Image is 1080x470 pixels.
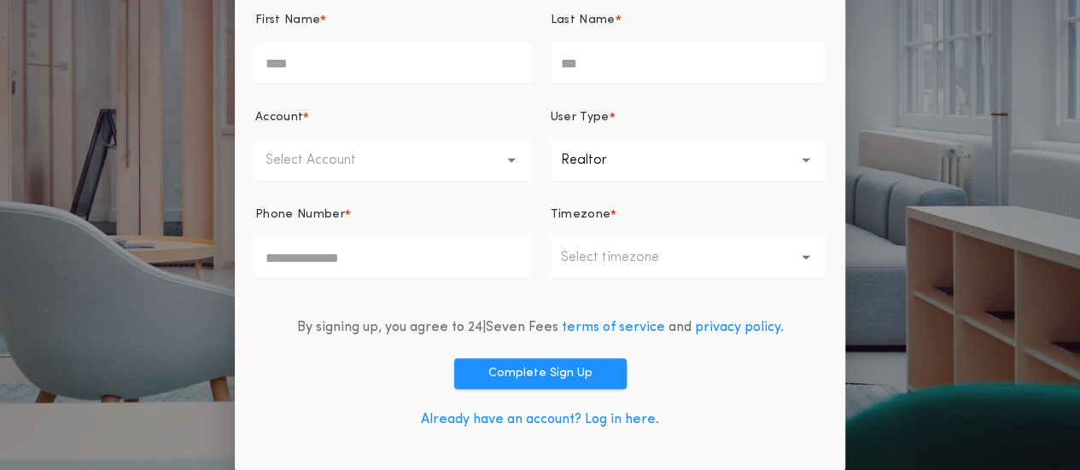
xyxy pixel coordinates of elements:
[561,150,634,171] p: Realtor
[551,43,826,84] input: Last Name*
[255,12,320,29] p: First Name
[297,317,784,338] div: By signing up, you agree to 24|Seven Fees and
[255,206,345,223] p: Phone Number
[551,140,826,181] button: Realtor
[454,358,627,389] button: Complete Sign Up
[421,413,659,426] a: Already have an account? Log in here.
[266,150,383,171] p: Select Account
[551,237,826,278] button: Select timezone
[255,43,530,84] input: First Name*
[561,247,686,268] p: Select timezone
[562,321,665,334] a: terms of service
[255,237,530,278] input: Phone Number*
[551,206,611,223] p: Timezone
[695,321,784,334] a: privacy policy.
[255,109,303,126] p: Account
[551,109,610,126] p: User Type
[551,12,616,29] p: Last Name
[255,140,530,181] button: Select Account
